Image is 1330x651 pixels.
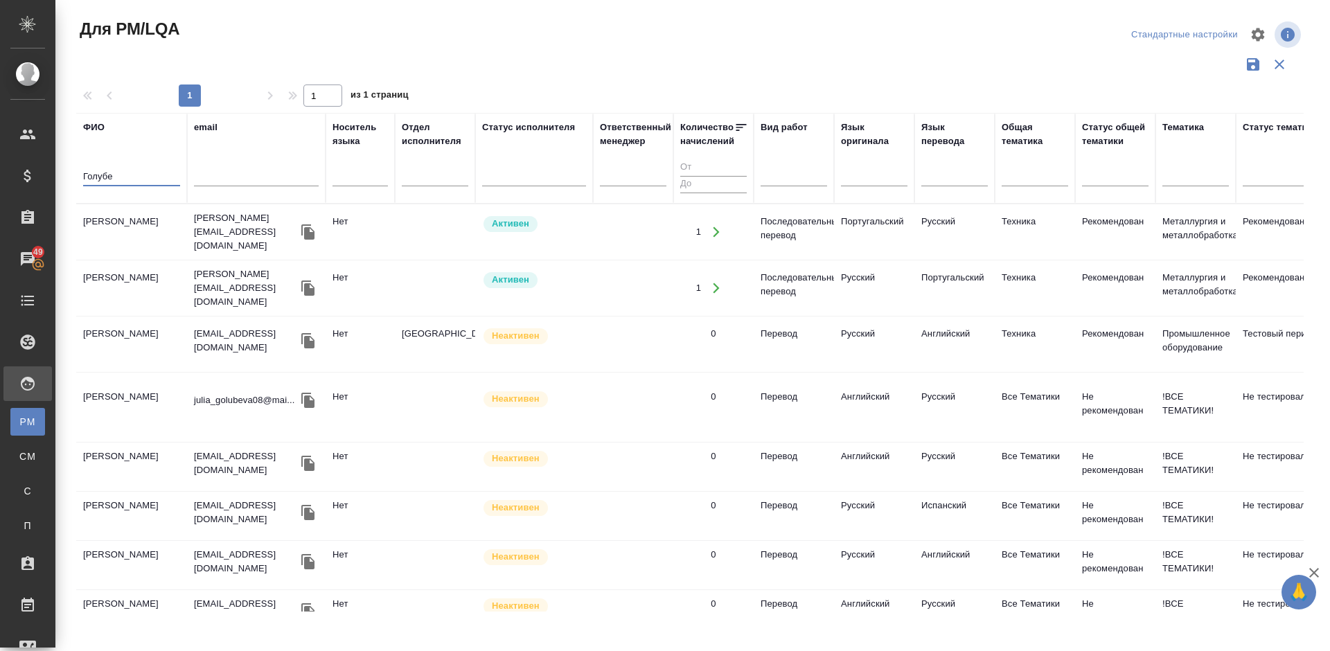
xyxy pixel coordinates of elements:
[10,512,45,539] a: П
[298,390,319,411] button: Скопировать
[702,274,730,303] button: Открыть работы
[711,327,716,341] div: 0
[492,329,540,343] p: Неактивен
[1243,121,1318,134] div: Статус тематики
[914,383,995,431] td: Русский
[194,597,298,625] p: [EMAIL_ADDRESS][DOMAIN_NAME]
[914,208,995,256] td: Русский
[298,600,319,621] button: Скопировать
[492,599,540,613] p: Неактивен
[841,121,907,148] div: Язык оригинала
[3,242,52,276] a: 49
[696,281,701,295] div: 1
[326,492,395,540] td: Нет
[834,208,914,256] td: Португальский
[834,541,914,589] td: Русский
[298,502,319,523] button: Скопировать
[326,443,395,491] td: Нет
[754,590,834,639] td: Перевод
[754,443,834,491] td: Перевод
[10,477,45,505] a: С
[754,541,834,589] td: Перевод
[76,541,187,589] td: [PERSON_NAME]
[754,208,834,256] td: Последовательный перевод
[482,597,586,616] div: Наши пути разошлись: исполнитель с нами не работает
[76,264,187,312] td: [PERSON_NAME]
[326,320,395,368] td: Нет
[492,550,540,564] p: Неактивен
[194,211,298,253] p: [PERSON_NAME][EMAIL_ADDRESS][DOMAIN_NAME]
[914,541,995,589] td: Английский
[754,320,834,368] td: Перевод
[711,390,716,404] div: 0
[1075,590,1155,639] td: Не рекомендован
[1155,320,1236,368] td: Промышленное оборудование
[326,541,395,589] td: Нет
[482,499,586,517] div: Наши пути разошлись: исполнитель с нами не работает
[76,492,187,540] td: [PERSON_NAME]
[76,590,187,639] td: [PERSON_NAME]
[834,264,914,312] td: Русский
[482,548,586,567] div: Наши пути разошлись: исполнитель с нами не работает
[1155,383,1236,431] td: !ВСЕ ТЕМАТИКИ!
[754,492,834,540] td: Перевод
[194,267,298,309] p: [PERSON_NAME][EMAIL_ADDRESS][DOMAIN_NAME]
[194,327,298,355] p: [EMAIL_ADDRESS][DOMAIN_NAME]
[76,18,179,40] span: Для PM/LQA
[711,499,716,512] div: 0
[1162,121,1204,134] div: Тематика
[1155,590,1236,639] td: !ВСЕ ТЕМАТИКИ!
[1082,121,1149,148] div: Статус общей тематики
[17,519,38,533] span: П
[1155,492,1236,540] td: !ВСЕ ТЕМАТИКИ!
[914,443,995,491] td: Русский
[995,320,1075,368] td: Техника
[995,208,1075,256] td: Техника
[332,121,388,148] div: Носитель языка
[492,392,540,406] p: Неактивен
[326,590,395,639] td: Нет
[76,208,187,256] td: [PERSON_NAME]
[1155,541,1236,589] td: !ВСЕ ТЕМАТИКИ!
[834,320,914,368] td: Русский
[25,245,51,259] span: 49
[754,264,834,312] td: Последовательный перевод
[711,597,716,611] div: 0
[1075,383,1155,431] td: Не рекомендован
[194,449,298,477] p: [EMAIL_ADDRESS][DOMAIN_NAME]
[1155,443,1236,491] td: !ВСЕ ТЕМАТИКИ!
[995,590,1075,639] td: Все Тематики
[194,548,298,576] p: [EMAIL_ADDRESS][DOMAIN_NAME]
[1155,264,1236,312] td: Металлургия и металлобработка
[914,492,995,540] td: Испанский
[914,320,995,368] td: Английский
[1240,51,1266,78] button: Сохранить фильтры
[1287,578,1311,607] span: 🙏
[492,501,540,515] p: Неактивен
[1075,541,1155,589] td: Не рекомендован
[1155,208,1236,256] td: Металлургия и металлобработка
[17,415,38,429] span: PM
[680,159,747,177] input: От
[600,121,671,148] div: Ответственный менеджер
[995,541,1075,589] td: Все Тематики
[76,383,187,431] td: [PERSON_NAME]
[492,217,529,231] p: Активен
[10,443,45,470] a: CM
[702,218,730,247] button: Открыть работы
[482,327,586,346] div: Наши пути разошлись: исполнитель с нами не работает
[1002,121,1068,148] div: Общая тематика
[834,383,914,431] td: Английский
[680,176,747,193] input: До
[482,271,586,289] div: Рядовой исполнитель: назначай с учетом рейтинга
[1075,208,1155,256] td: Рекомендован
[1075,443,1155,491] td: Не рекомендован
[326,264,395,312] td: Нет
[298,453,319,474] button: Скопировать
[1275,21,1304,48] span: Посмотреть информацию
[711,449,716,463] div: 0
[10,408,45,436] a: PM
[482,121,575,134] div: Статус исполнителя
[482,390,586,409] div: Наши пути разошлись: исполнитель с нами не работает
[995,383,1075,431] td: Все Тематики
